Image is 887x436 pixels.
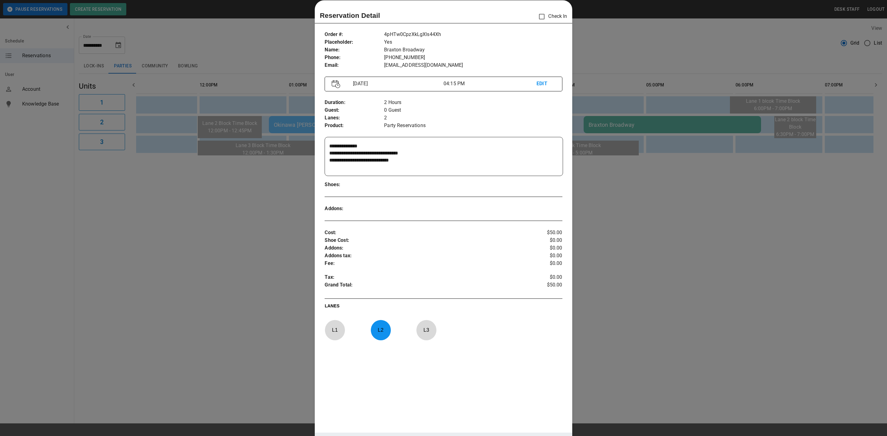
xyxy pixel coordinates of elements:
p: $0.00 [523,244,562,252]
p: $0.00 [523,274,562,281]
p: Grand Total : [325,281,523,290]
p: Product : [325,122,384,130]
p: [DATE] [350,80,443,87]
p: 2 [384,114,562,122]
p: Shoes : [325,181,384,189]
p: Addons : [325,244,523,252]
p: Email : [325,62,384,69]
p: 04:15 PM [443,80,537,87]
p: Phone : [325,54,384,62]
p: Name : [325,46,384,54]
p: $50.00 [523,281,562,290]
p: L 2 [371,323,391,337]
p: 0 Guest [384,106,562,114]
p: $0.00 [523,237,562,244]
p: Lanes : [325,114,384,122]
p: Guest : [325,106,384,114]
p: Duration : [325,99,384,106]
p: Cost : [325,229,523,237]
p: EDIT [537,80,555,88]
p: Shoe Cost : [325,237,523,244]
p: [EMAIL_ADDRESS][DOMAIN_NAME] [384,62,562,69]
p: Reservation Detail [320,10,380,21]
img: Vector [332,80,340,88]
p: 4pHTw0CpzXkLgXls44Xh [384,31,562,38]
p: Tax : [325,274,523,281]
p: [PHONE_NUMBER] [384,54,562,62]
p: $0.00 [523,252,562,260]
p: LANES [325,303,562,311]
p: $50.00 [523,229,562,237]
p: Addons tax : [325,252,523,260]
p: L 3 [416,323,436,337]
p: L 1 [325,323,345,337]
p: Yes [384,38,562,46]
p: Braxton Broadway [384,46,562,54]
p: Placeholder : [325,38,384,46]
p: 2 Hours [384,99,562,106]
p: Fee : [325,260,523,267]
p: Check In [535,10,567,23]
p: Party Reservations [384,122,562,130]
p: Addons : [325,205,384,213]
p: $0.00 [523,260,562,267]
p: Order # : [325,31,384,38]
